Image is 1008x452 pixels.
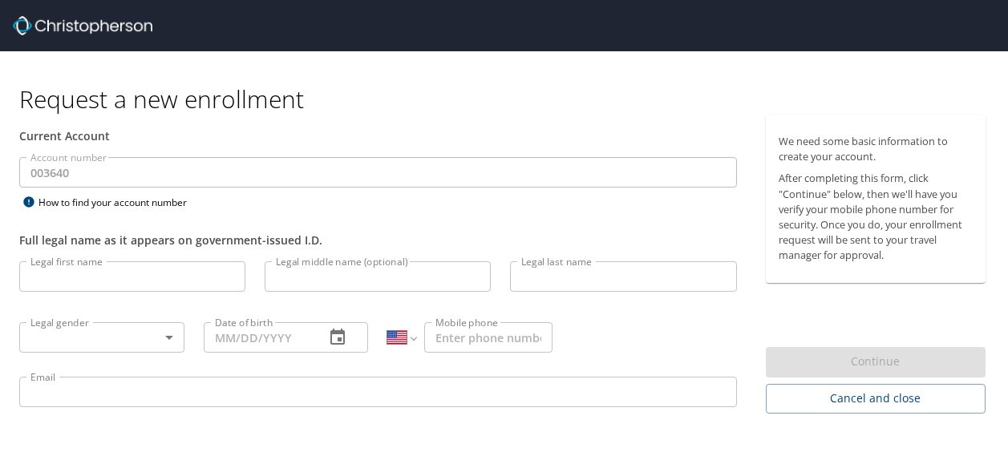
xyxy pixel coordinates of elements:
[779,134,973,164] p: We need some basic information to create your account.
[19,192,220,212] div: How to find your account number
[779,171,973,263] p: After completing this form, click "Continue" below, then we'll have you verify your mobile phone ...
[19,232,737,248] div: Full legal name as it appears on government-issued I.D.
[19,322,184,353] div: ​
[766,384,986,414] button: Cancel and close
[779,389,973,409] span: Cancel and close
[19,83,998,115] h1: Request a new enrollment
[13,16,152,35] img: cbt logo
[19,127,737,144] div: Current Account
[424,322,553,353] input: Enter phone number
[204,322,313,353] input: MM/DD/YYYY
